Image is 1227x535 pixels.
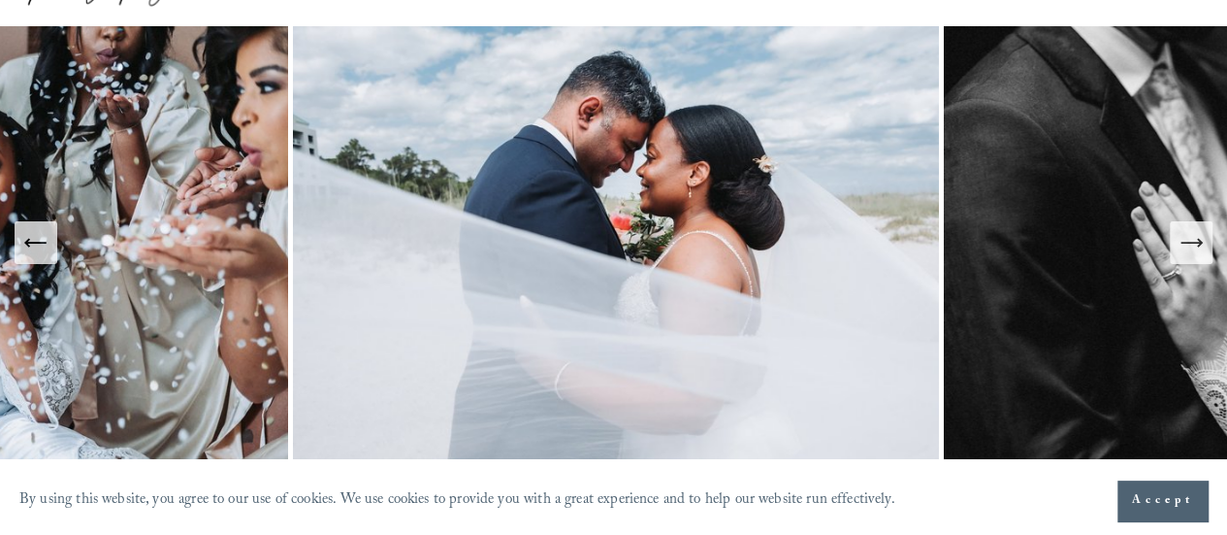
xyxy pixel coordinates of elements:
[1117,481,1208,521] button: Accept
[1170,221,1212,264] button: Next Slide
[1132,491,1193,511] span: Accept
[19,486,895,516] p: By using this website, you agree to our use of cookies. We use cookies to provide you with a grea...
[293,26,944,460] img: North Carolina Beach Wedding Photography
[15,221,57,264] button: Previous Slide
